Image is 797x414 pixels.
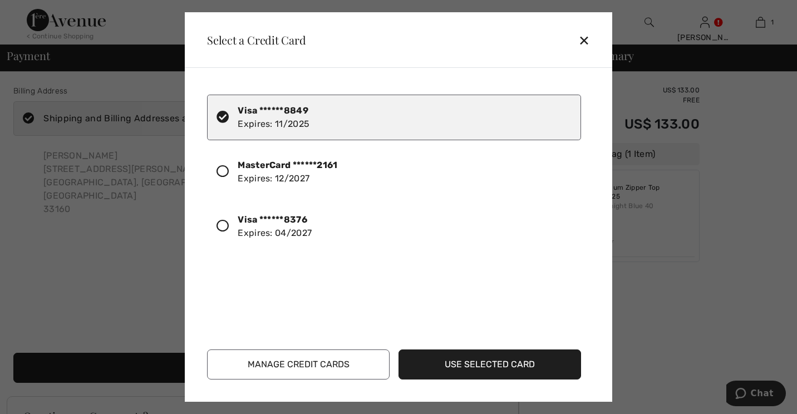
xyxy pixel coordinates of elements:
div: Expires: 11/2025 [238,104,309,131]
div: Select a Credit Card [198,34,306,46]
span: Chat [24,8,47,18]
div: Expires: 04/2027 [238,213,312,240]
div: Expires: 12/2027 [238,159,337,185]
button: Manage Credit Cards [207,349,390,379]
button: Use Selected Card [398,349,581,379]
div: ✕ [578,28,599,52]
